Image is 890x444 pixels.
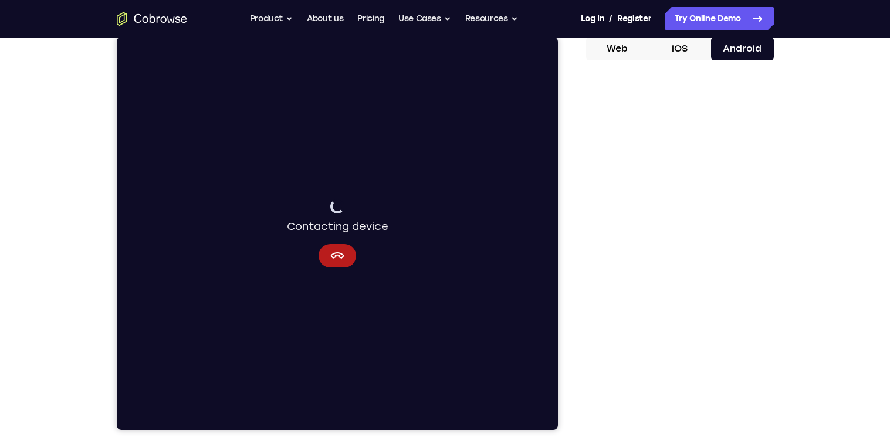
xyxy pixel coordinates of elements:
button: Resources [465,7,518,30]
button: Web [586,37,649,60]
button: Use Cases [398,7,451,30]
span: / [609,12,612,26]
button: iOS [648,37,711,60]
a: Register [617,7,651,30]
a: Try Online Demo [665,7,774,30]
button: Android [711,37,774,60]
button: Product [250,7,293,30]
button: Cancel [202,207,239,231]
a: Pricing [357,7,384,30]
a: About us [307,7,343,30]
a: Log In [581,7,604,30]
div: Contacting device [170,162,272,198]
a: Go to the home page [117,12,187,26]
iframe: Agent [117,37,558,430]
